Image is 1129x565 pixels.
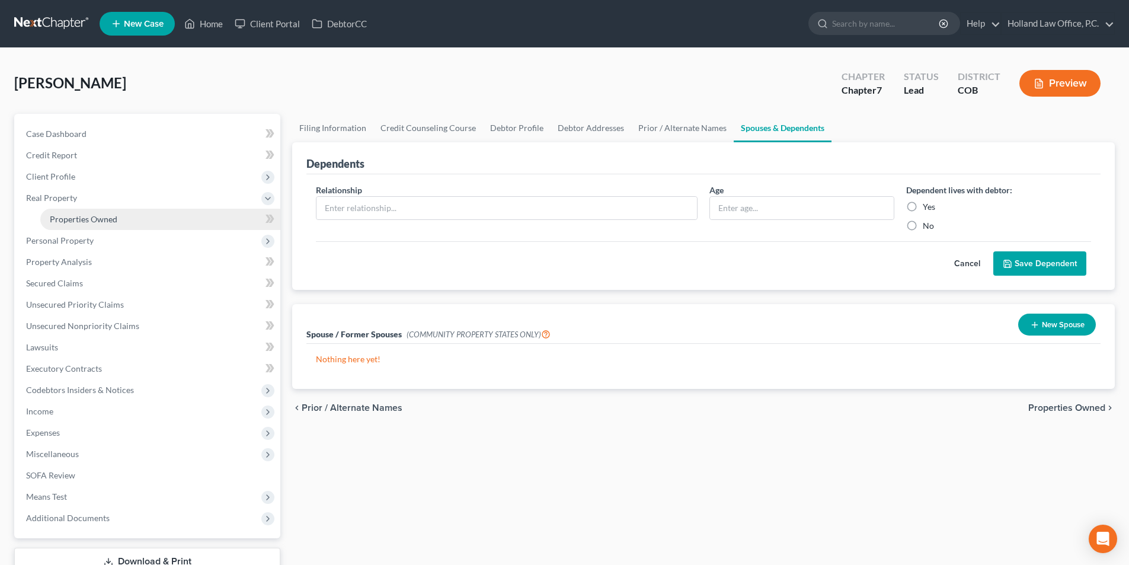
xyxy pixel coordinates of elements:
[710,197,894,219] input: Enter age...
[316,353,1091,365] p: Nothing here yet!
[17,315,280,337] a: Unsecured Nonpriority Claims
[26,171,75,181] span: Client Profile
[229,13,306,34] a: Client Portal
[1002,13,1114,34] a: Holland Law Office, P.C.
[316,185,362,195] span: Relationship
[904,84,939,97] div: Lead
[1028,403,1115,413] button: Properties Owned chevron_right
[292,114,373,142] a: Filing Information
[26,513,110,523] span: Additional Documents
[17,294,280,315] a: Unsecured Priority Claims
[17,358,280,379] a: Executory Contracts
[26,299,124,309] span: Unsecured Priority Claims
[373,114,483,142] a: Credit Counseling Course
[958,84,1000,97] div: COB
[26,406,53,416] span: Income
[26,321,139,331] span: Unsecured Nonpriority Claims
[26,385,134,395] span: Codebtors Insiders & Notices
[26,278,83,288] span: Secured Claims
[17,337,280,358] a: Lawsuits
[26,257,92,267] span: Property Analysis
[302,403,402,413] span: Prior / Alternate Names
[551,114,631,142] a: Debtor Addresses
[17,123,280,145] a: Case Dashboard
[842,70,885,84] div: Chapter
[26,427,60,438] span: Expenses
[17,273,280,294] a: Secured Claims
[306,13,373,34] a: DebtorCC
[124,20,164,28] span: New Case
[306,157,364,171] div: Dependents
[993,251,1086,276] button: Save Dependent
[17,465,280,486] a: SOFA Review
[958,70,1000,84] div: District
[734,114,831,142] a: Spouses & Dependents
[26,129,87,139] span: Case Dashboard
[961,13,1000,34] a: Help
[842,84,885,97] div: Chapter
[26,363,102,374] span: Executory Contracts
[26,342,58,352] span: Lawsuits
[941,252,993,276] button: Cancel
[923,201,935,213] label: Yes
[631,114,734,142] a: Prior / Alternate Names
[906,184,1012,196] label: Dependent lives with debtor:
[877,84,882,95] span: 7
[709,184,724,196] label: Age
[1018,314,1096,336] button: New Spouse
[26,235,94,245] span: Personal Property
[26,449,79,459] span: Miscellaneous
[1028,403,1105,413] span: Properties Owned
[832,12,941,34] input: Search by name...
[1089,525,1117,553] div: Open Intercom Messenger
[292,403,402,413] button: chevron_left Prior / Alternate Names
[14,74,126,91] span: [PERSON_NAME]
[26,491,67,502] span: Means Test
[316,197,697,219] input: Enter relationship...
[26,150,77,160] span: Credit Report
[17,145,280,166] a: Credit Report
[306,329,402,339] span: Spouse / Former Spouses
[26,470,75,480] span: SOFA Review
[40,209,280,230] a: Properties Owned
[483,114,551,142] a: Debtor Profile
[26,193,77,203] span: Real Property
[50,214,117,224] span: Properties Owned
[407,330,551,339] span: (COMMUNITY PROPERTY STATES ONLY)
[904,70,939,84] div: Status
[923,220,934,232] label: No
[1019,70,1101,97] button: Preview
[17,251,280,273] a: Property Analysis
[178,13,229,34] a: Home
[1105,403,1115,413] i: chevron_right
[292,403,302,413] i: chevron_left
